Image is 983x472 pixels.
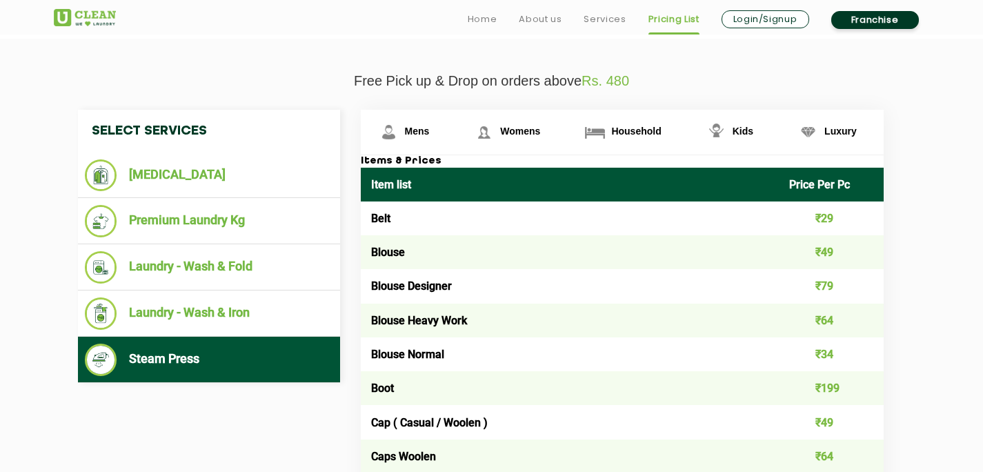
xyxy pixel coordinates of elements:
img: Luxury [796,120,820,144]
span: Womens [500,126,540,137]
td: ₹49 [779,235,884,269]
img: Dry Cleaning [85,159,117,191]
td: ₹64 [779,304,884,337]
td: ₹49 [779,405,884,439]
td: Blouse [361,235,780,269]
img: Kids [704,120,728,144]
p: Free Pick up & Drop on orders above [54,73,930,89]
th: Price Per Pc [779,168,884,201]
td: Blouse Heavy Work [361,304,780,337]
a: About us [519,11,562,28]
li: Steam Press [85,344,333,376]
a: Services [584,11,626,28]
img: UClean Laundry and Dry Cleaning [54,9,116,26]
td: Boot [361,371,780,405]
span: Luxury [824,126,857,137]
a: Franchise [831,11,919,29]
img: Womens [472,120,496,144]
a: Pricing List [648,11,699,28]
img: Laundry - Wash & Iron [85,297,117,330]
td: Blouse Normal [361,337,780,371]
td: ₹34 [779,337,884,371]
li: Laundry - Wash & Iron [85,297,333,330]
th: Item list [361,168,780,201]
a: Home [468,11,497,28]
li: [MEDICAL_DATA] [85,159,333,191]
td: ₹29 [779,201,884,235]
img: Laundry - Wash & Fold [85,251,117,284]
li: Premium Laundry Kg [85,205,333,237]
img: Premium Laundry Kg [85,205,117,237]
li: Laundry - Wash & Fold [85,251,333,284]
td: Belt [361,201,780,235]
img: Mens [377,120,401,144]
h3: Items & Prices [361,155,884,168]
td: Blouse Designer [361,269,780,303]
span: Mens [405,126,430,137]
span: Kids [733,126,753,137]
span: Rs. 480 [582,73,629,88]
td: ₹199 [779,371,884,405]
h4: Select Services [78,110,340,153]
a: Login/Signup [722,10,809,28]
img: Steam Press [85,344,117,376]
td: Cap ( Casual / Woolen ) [361,405,780,439]
td: ₹79 [779,269,884,303]
span: Household [611,126,661,137]
img: Household [583,120,607,144]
